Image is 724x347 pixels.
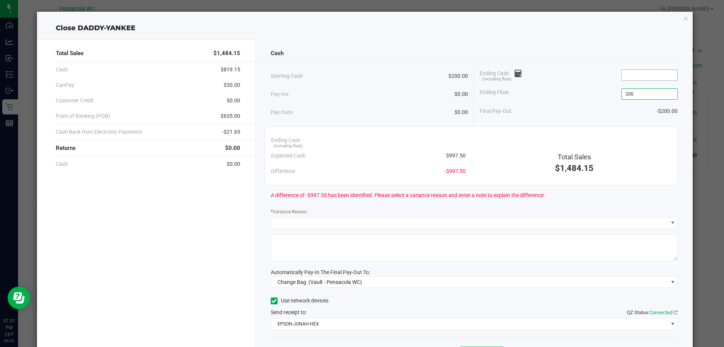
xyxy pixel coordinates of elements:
[56,112,110,120] span: Point of Banking (POB)
[56,97,94,105] span: Customer Credit
[308,279,362,285] span: (Vault - Pensacola WC)
[271,297,328,305] label: Use network devices
[56,81,74,89] span: CanPay
[271,136,301,144] span: Ending Cash
[56,66,68,74] span: Cash
[480,69,522,81] span: Ending Cash
[454,108,468,116] span: $0.00
[555,163,594,173] span: $1,484.15
[56,128,142,136] span: Cash Back from Electronic Payments
[271,49,284,58] span: Cash
[213,49,240,58] span: $1,484.15
[222,128,240,136] span: -$21.65
[225,144,240,153] span: $0.00
[558,153,591,161] span: Total Sales
[480,107,511,115] span: Final Pay-Out
[480,88,509,100] span: Ending Float
[271,72,303,80] span: Starting Cash
[227,160,240,168] span: $0.00
[227,97,240,105] span: $0.00
[56,49,84,58] span: Total Sales
[271,269,370,275] span: Automatically Pay-In The Final Pay-Out To:
[445,167,466,175] span: -$997.50
[37,23,693,33] div: Close DADDY-YANKEE
[271,319,668,329] span: EPSON-JONAH-HEX
[221,112,240,120] span: $635.00
[271,167,295,175] span: Difference
[627,310,678,315] span: QZ Status:
[271,309,307,315] span: Send receipt to:
[454,90,468,98] span: $0.00
[271,152,306,160] span: Expected Cash
[278,279,306,285] span: Change Bag
[271,191,545,199] span: A difference of -$997.50 has been identified. Please select a variance reason and enter a note to...
[56,160,68,168] span: Cash
[446,152,466,160] span: $997.50
[56,140,240,156] div: Returns
[649,310,672,315] span: Connected
[224,81,240,89] span: $30.00
[482,76,512,83] span: (including float)
[221,66,240,74] span: $819.15
[273,143,303,150] span: (including float)
[271,208,307,215] label: Variance Reason
[657,107,678,115] span: -$200.00
[271,90,288,98] span: Pay-Ins
[271,108,293,116] span: Pay-Outs
[8,287,30,309] iframe: Resource center
[448,72,468,80] span: $200.00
